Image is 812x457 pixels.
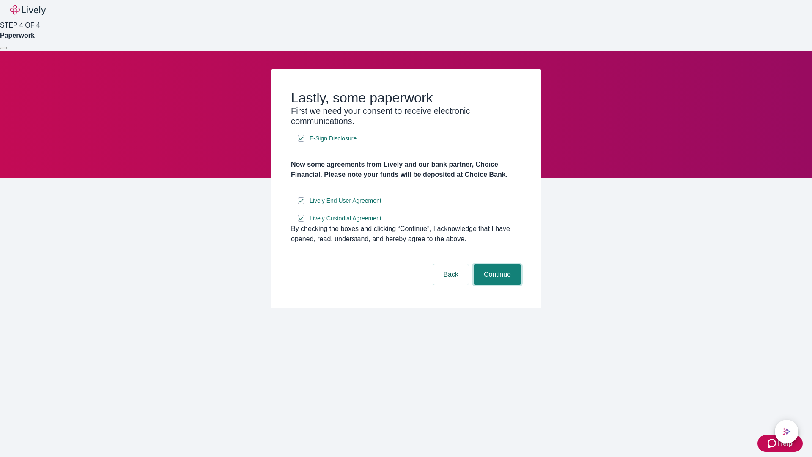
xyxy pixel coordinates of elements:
[474,264,521,285] button: Continue
[291,90,521,106] h2: Lastly, some paperwork
[291,106,521,126] h3: First we need your consent to receive electronic communications.
[291,160,521,180] h4: Now some agreements from Lively and our bank partner, Choice Financial. Please note your funds wi...
[308,213,383,224] a: e-sign disclosure document
[291,224,521,244] div: By checking the boxes and clicking “Continue", I acknowledge that I have opened, read, understand...
[778,438,793,449] span: Help
[768,438,778,449] svg: Zendesk support icon
[775,420,798,443] button: chat
[10,5,46,15] img: Lively
[757,435,803,452] button: Zendesk support iconHelp
[310,214,381,223] span: Lively Custodial Agreement
[782,427,791,436] svg: Lively AI Assistant
[433,264,469,285] button: Back
[308,195,383,206] a: e-sign disclosure document
[310,134,357,143] span: E-Sign Disclosure
[308,133,358,144] a: e-sign disclosure document
[310,196,381,205] span: Lively End User Agreement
